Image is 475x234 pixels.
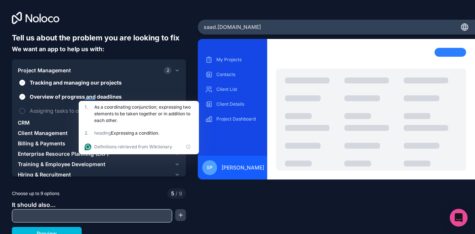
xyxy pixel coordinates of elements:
[18,150,109,158] span: Enterprise Resource Planning (ERP)
[216,72,260,78] p: Contacts
[18,149,180,159] button: Enterprise Resource Planning (ERP)
[18,119,30,126] span: CRM
[18,159,180,169] button: Training & Employee Development
[18,67,71,74] span: Project Management
[19,94,25,100] button: Overview of progress and deadlines
[18,76,180,118] div: Project Management2
[12,190,59,197] span: Choose up to 9 options
[222,164,264,171] span: [PERSON_NAME]
[18,128,180,138] button: Client Management2
[176,190,177,197] span: /
[204,54,261,150] div: scrollable content
[12,45,104,53] span: We want an app to help us with:
[18,138,180,149] button: Billing & Payments
[18,171,71,178] span: Hiring & Recruitment
[204,23,261,31] span: saad .[DOMAIN_NAME]
[18,129,68,137] span: Client Management
[18,161,105,168] span: Training & Employee Development
[171,190,174,197] span: 5
[18,118,180,128] button: CRM1
[450,209,468,227] div: Open Intercom Messenger
[19,108,25,114] button: Assigning tasks to our team
[216,101,260,107] p: Client Details
[174,190,182,197] span: 9
[164,67,171,74] span: 2
[18,65,180,76] button: Project Management2
[216,116,260,122] p: Project Dashboard
[30,93,178,100] span: Overview of progress and deadlines
[216,57,260,63] p: My Projects
[207,165,213,171] span: sp
[216,86,260,92] p: Client List
[18,169,180,180] button: Hiring & Recruitment
[19,80,25,86] button: Tracking and managing our projects
[18,140,65,147] span: Billing & Payments
[12,33,186,43] h6: Tell us about the problem you are looking to fix
[30,107,178,115] span: Assigning tasks to our team
[30,79,178,86] span: Tracking and managing our projects
[12,201,56,208] span: It should also...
